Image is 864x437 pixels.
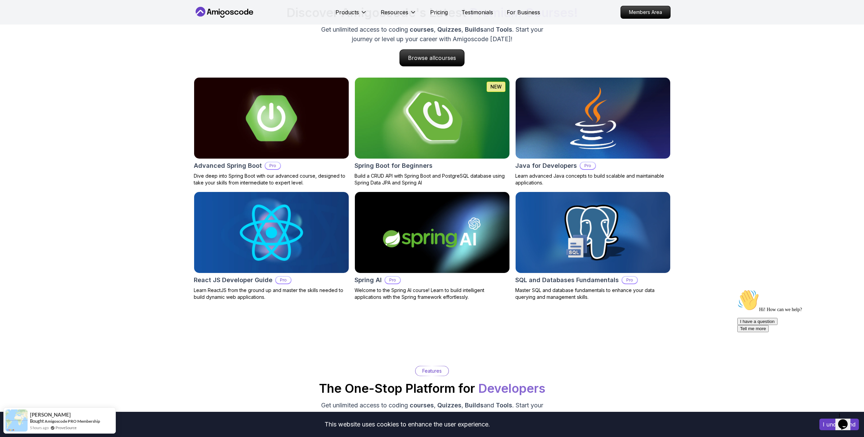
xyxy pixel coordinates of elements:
[3,3,125,46] div: 👋Hi! How can we help?I have a questionTell me more
[276,277,291,284] p: Pro
[735,287,857,406] iframe: chat widget
[355,275,382,285] h2: Spring AI
[516,192,670,273] img: SQL and Databases Fundamentals card
[835,410,857,430] iframe: chat widget
[30,412,71,418] span: [PERSON_NAME]
[56,425,77,431] a: ProveSource
[30,425,49,431] span: 5 hours ago
[355,173,510,186] p: Build a CRUD API with Spring Boot and PostgreSQL database using Spring Data JPA and Spring AI
[335,8,367,22] button: Products
[355,77,510,186] a: Spring Boot for Beginners cardNEWSpring Boot for BeginnersBuild a CRUD API with Spring Boot and P...
[465,26,484,33] span: Builds
[381,8,417,22] button: Resources
[194,192,349,301] a: React JS Developer Guide cardReact JS Developer GuideProLearn ReactJS from the ground up and mast...
[437,26,461,33] span: Quizzes
[45,419,100,424] a: Amigoscode PRO Membership
[580,162,595,169] p: Pro
[465,402,484,409] span: Builds
[194,287,349,301] p: Learn ReactJS from the ground up and master the skills needed to build dynamic web applications.
[355,192,509,273] img: Spring AI card
[622,277,637,284] p: Pro
[496,26,512,33] span: Tools
[194,78,349,159] img: Advanced Spring Boot card
[319,382,545,395] h2: The One-Stop Platform for
[621,6,670,18] p: Members Area
[515,275,619,285] h2: SQL and Databases Fundamentals
[515,287,671,301] p: Master SQL and database fundamentals to enhance your data querying and management skills.
[410,26,434,33] span: courses
[318,401,547,420] p: Get unlimited access to coding , , and . Start your journey or level up your career with Amigosco...
[496,402,512,409] span: Tools
[194,173,349,186] p: Dive deep into Spring Boot with our advanced course, designed to take your skills from intermedia...
[3,31,43,38] button: I have a question
[819,419,859,430] button: Accept cookies
[3,20,67,26] span: Hi! How can we help?
[515,192,671,301] a: SQL and Databases Fundamentals cardSQL and Databases FundamentalsProMaster SQL and database funda...
[507,8,540,16] a: For Business
[478,381,545,396] span: Developers
[385,277,400,284] p: Pro
[194,192,349,273] img: React JS Developer Guide card
[430,8,448,16] a: Pricing
[335,8,359,16] p: Products
[355,192,510,301] a: Spring AI cardSpring AIProWelcome to the Spring AI course! Learn to build intelligent application...
[620,6,671,19] a: Members Area
[435,54,456,61] span: courses
[422,368,442,374] p: Features
[355,287,510,301] p: Welcome to the Spring AI course! Learn to build intelligent applications with the Spring framewor...
[30,418,44,424] span: Bought
[490,83,502,90] p: NEW
[400,50,464,66] p: Browse all
[351,76,513,161] img: Spring Boot for Beginners card
[318,25,547,44] p: Get unlimited access to coding , , and . Start your journey or level up your career with Amigosco...
[265,162,280,169] p: Pro
[3,3,25,25] img: :wave:
[515,173,671,186] p: Learn advanced Java concepts to build scalable and maintainable applications.
[194,275,272,285] h2: React JS Developer Guide
[3,38,34,46] button: Tell me more
[399,49,465,66] a: Browse allcourses
[516,78,670,159] img: Java for Developers card
[437,402,461,409] span: Quizzes
[5,417,809,432] div: This website uses cookies to enhance the user experience.
[5,409,28,432] img: provesource social proof notification image
[194,161,262,171] h2: Advanced Spring Boot
[381,8,408,16] p: Resources
[194,77,349,186] a: Advanced Spring Boot cardAdvanced Spring BootProDive deep into Spring Boot with our advanced cour...
[355,161,433,171] h2: Spring Boot for Beginners
[515,161,577,171] h2: Java for Developers
[515,77,671,186] a: Java for Developers cardJava for DevelopersProLearn advanced Java concepts to build scalable and ...
[461,8,493,16] a: Testimonials
[410,402,434,409] span: courses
